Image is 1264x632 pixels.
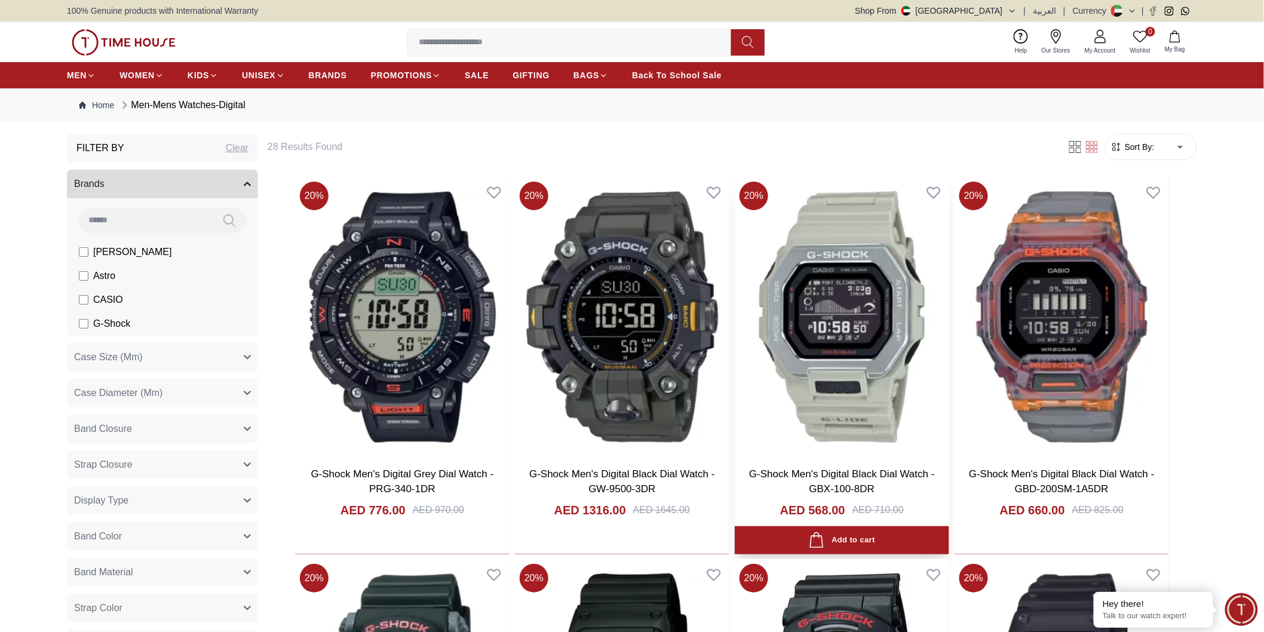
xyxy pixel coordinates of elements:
[188,65,218,86] a: KIDS
[300,564,329,593] span: 20 %
[1035,27,1078,57] a: Our Stores
[242,65,284,86] a: UNISEX
[955,177,1169,457] img: G-Shock Men's Digital Black Dial Watch - GBD-200SM-1A5DR
[67,5,258,17] span: 100% Genuine products with International Warranty
[67,558,258,587] button: Band Material
[1103,598,1204,610] div: Hey there!
[749,468,935,495] a: G-Shock Men's Digital Black Dial Watch - GBX-100-8DR
[1225,593,1258,626] div: Chat Widget
[901,6,911,16] img: United Arab Emirates
[72,29,176,56] img: ...
[959,182,988,210] span: 20 %
[67,379,258,407] button: Case Diameter (Mm)
[74,422,132,436] span: Band Closure
[740,182,768,210] span: 20 %
[309,69,347,81] span: BRANDS
[1181,7,1190,16] a: Whatsapp
[67,450,258,479] button: Strap Closure
[79,295,88,305] input: CASIO
[1000,502,1065,519] h4: AED 660.00
[852,503,904,517] div: AED 710.00
[1024,5,1026,17] span: |
[371,65,441,86] a: PROMOTIONS
[573,65,608,86] a: BAGS
[1008,27,1035,57] a: Help
[300,182,329,210] span: 20 %
[93,269,115,283] span: Astro
[67,170,258,198] button: Brands
[67,343,258,372] button: Case Size (Mm)
[79,319,88,329] input: G-Shock
[513,69,550,81] span: GIFTING
[79,271,88,281] input: Astro
[79,99,114,111] a: Home
[188,69,209,81] span: KIDS
[969,468,1155,495] a: G-Shock Men's Digital Black Dial Watch - GBD-200SM-1A5DR
[74,350,143,364] span: Case Size (Mm)
[74,493,128,508] span: Display Type
[413,503,464,517] div: AED 970.00
[632,65,722,86] a: Back To School Sale
[79,247,88,257] input: [PERSON_NAME]
[76,141,124,155] h3: Filter By
[119,69,155,81] span: WOMEN
[74,177,105,191] span: Brands
[1125,46,1155,55] span: Wishlist
[67,594,258,622] button: Strap Color
[74,529,122,544] span: Band Color
[735,177,949,457] img: G-Shock Men's Digital Black Dial Watch - GBX-100-8DR
[1063,5,1066,17] span: |
[520,564,548,593] span: 20 %
[93,317,130,331] span: G-Shock
[311,468,494,495] a: G-Shock Men's Digital Grey Dial Watch - PRG-340-1DR
[855,5,1017,17] button: Shop From[GEOGRAPHIC_DATA]
[740,564,768,593] span: 20 %
[242,69,275,81] span: UNISEX
[520,182,548,210] span: 20 %
[74,565,133,579] span: Band Material
[1110,141,1155,153] button: Sort By:
[513,65,550,86] a: GIFTING
[465,69,489,81] span: SALE
[1142,5,1144,17] span: |
[93,245,172,259] span: [PERSON_NAME]
[573,69,599,81] span: BAGS
[1033,5,1056,17] button: العربية
[93,293,123,307] span: CASIO
[1149,7,1158,16] a: Facebook
[1073,5,1112,17] div: Currency
[119,65,164,86] a: WOMEN
[67,88,1197,122] nav: Breadcrumb
[809,532,875,548] div: Add to cart
[1010,46,1032,55] span: Help
[67,486,258,515] button: Display Type
[780,502,845,519] h4: AED 568.00
[1103,611,1204,621] p: Talk to our watch expert!
[309,65,347,86] a: BRANDS
[74,601,122,615] span: Strap Color
[67,69,87,81] span: MEN
[959,564,988,593] span: 20 %
[554,502,626,519] h4: AED 1316.00
[515,177,729,457] img: G-Shock Men's Digital Black Dial Watch - GW-9500-3DR
[1160,45,1190,54] span: My Bag
[295,177,510,457] img: G-Shock Men's Digital Grey Dial Watch - PRG-340-1DR
[1037,46,1075,55] span: Our Stores
[74,458,133,472] span: Strap Closure
[1158,28,1192,56] button: My Bag
[1122,141,1155,153] span: Sort By:
[74,386,162,400] span: Case Diameter (Mm)
[119,98,245,112] div: Men-Mens Watches-Digital
[465,65,489,86] a: SALE
[735,526,949,554] button: Add to cart
[529,468,715,495] a: G-Shock Men's Digital Black Dial Watch - GW-9500-3DR
[268,140,1053,154] h6: 28 Results Found
[371,69,432,81] span: PROMOTIONS
[340,502,406,519] h4: AED 776.00
[67,65,96,86] a: MEN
